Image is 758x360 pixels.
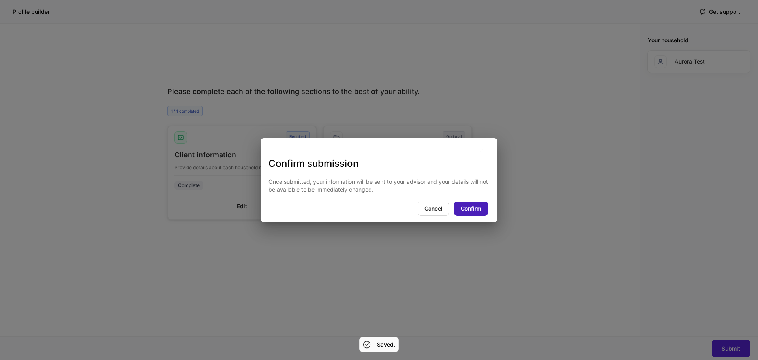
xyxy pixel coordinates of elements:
p: Once submitted, your information will be sent to your advisor and your details will not be availa... [268,178,490,194]
h3: Confirm submission [268,157,490,170]
button: Cancel [418,202,449,216]
div: Cancel [424,205,443,213]
h5: Saved. [377,341,395,349]
button: Confirm [454,202,488,216]
div: Confirm [461,205,481,213]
